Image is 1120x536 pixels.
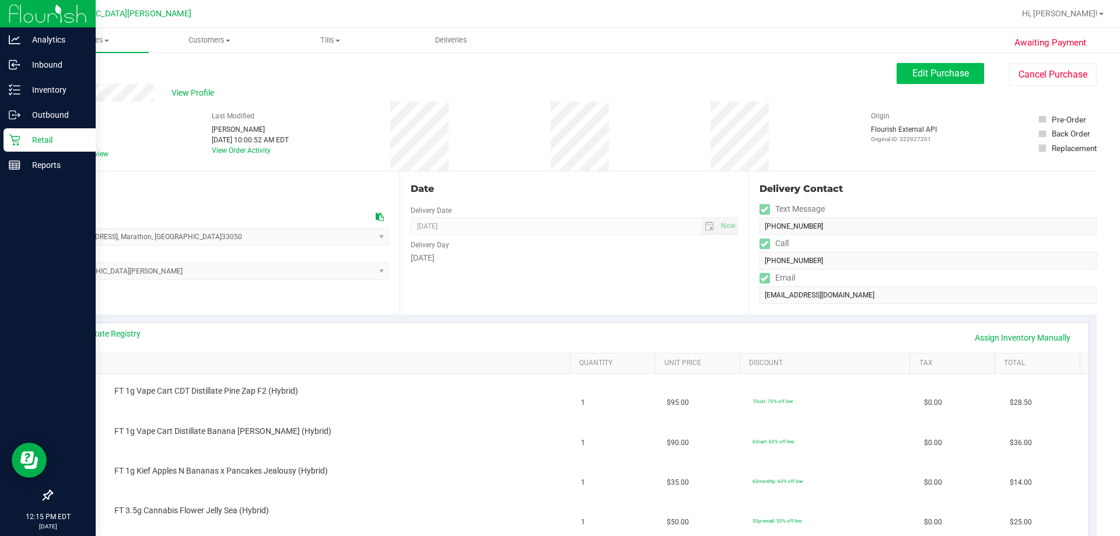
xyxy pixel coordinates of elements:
[9,134,20,146] inline-svg: Retail
[752,478,803,484] span: 60monthly: 60% off line
[20,133,90,147] p: Retail
[20,83,90,97] p: Inventory
[419,35,483,45] span: Deliveries
[1014,36,1086,50] span: Awaiting Payment
[1010,437,1032,449] span: $36.00
[212,135,289,145] div: [DATE] 10:00:52 AM EDT
[924,477,942,488] span: $0.00
[1010,517,1032,528] span: $25.00
[114,426,331,437] span: FT 1g Vape Cart Distillate Banana [PERSON_NAME] (Hybrid)
[51,182,389,196] div: Location
[391,28,512,52] a: Deliveries
[759,201,825,218] label: Text Message
[114,505,269,516] span: FT 3.5g Cannabis Flower Jelly Sea (Hybrid)
[411,240,449,250] label: Delivery Day
[924,397,942,408] span: $0.00
[1010,477,1032,488] span: $14.00
[71,328,141,339] a: View State Registry
[924,437,942,449] span: $0.00
[667,437,689,449] span: $90.00
[12,443,47,478] iframe: Resource center
[1004,359,1075,368] a: Total
[9,84,20,96] inline-svg: Inventory
[581,397,585,408] span: 1
[581,517,585,528] span: 1
[752,439,794,444] span: 60cart: 60% off line
[1052,128,1090,139] div: Back Order
[9,34,20,45] inline-svg: Analytics
[667,477,689,488] span: $35.00
[114,465,328,477] span: FT 1g Kief Apples N Bananas x Pancakes Jealousy (Hybrid)
[581,477,585,488] span: 1
[270,35,390,45] span: Tills
[581,437,585,449] span: 1
[5,512,90,522] p: 12:15 PM EDT
[912,68,969,79] span: Edit Purchase
[114,386,298,397] span: FT 1g Vape Cart CDT Distillate Pine Zap F2 (Hybrid)
[149,28,269,52] a: Customers
[1010,397,1032,408] span: $28.50
[871,135,937,143] p: Original ID: 322927201
[759,252,1097,269] input: Format: (999) 999-9999
[1022,9,1098,18] span: Hi, [PERSON_NAME]!
[871,111,890,121] label: Origin
[69,359,565,368] a: SKU
[664,359,736,368] a: Unit Price
[376,211,384,223] div: Copy address to clipboard
[749,359,905,368] a: Discount
[9,159,20,171] inline-svg: Reports
[5,522,90,531] p: [DATE]
[759,235,789,252] label: Call
[411,252,737,264] div: [DATE]
[20,108,90,122] p: Outbound
[20,33,90,47] p: Analytics
[752,518,801,524] span: 50premall: 50% off line
[667,397,689,408] span: $95.00
[871,124,937,143] div: Flourish External API
[759,269,795,286] label: Email
[20,158,90,172] p: Reports
[171,87,218,99] span: View Profile
[1052,142,1097,154] div: Replacement
[20,58,90,72] p: Inbound
[579,359,650,368] a: Quantity
[411,205,452,216] label: Delivery Date
[1052,114,1086,125] div: Pre-Order
[1009,64,1097,86] button: Cancel Purchase
[667,517,689,528] span: $50.00
[212,146,271,155] a: View Order Activity
[212,111,254,121] label: Last Modified
[411,182,737,196] div: Date
[919,359,991,368] a: Tax
[9,109,20,121] inline-svg: Outbound
[47,9,191,19] span: [GEOGRAPHIC_DATA][PERSON_NAME]
[759,182,1097,196] div: Delivery Contact
[752,398,793,404] span: 70cdt: 70% off line
[924,517,942,528] span: $0.00
[897,63,984,84] button: Edit Purchase
[149,35,269,45] span: Customers
[212,124,289,135] div: [PERSON_NAME]
[9,59,20,71] inline-svg: Inbound
[759,218,1097,235] input: Format: (999) 999-9999
[269,28,390,52] a: Tills
[967,328,1078,348] a: Assign Inventory Manually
